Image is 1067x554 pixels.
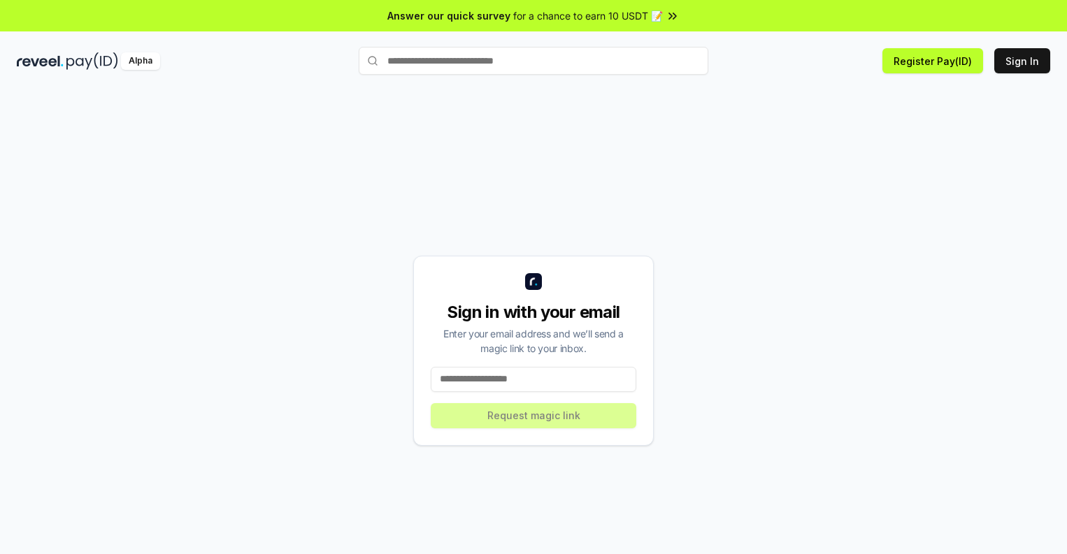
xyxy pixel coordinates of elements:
img: pay_id [66,52,118,70]
span: for a chance to earn 10 USDT 📝 [513,8,663,23]
button: Register Pay(ID) [882,48,983,73]
span: Answer our quick survey [387,8,510,23]
img: logo_small [525,273,542,290]
button: Sign In [994,48,1050,73]
div: Enter your email address and we’ll send a magic link to your inbox. [431,326,636,356]
div: Alpha [121,52,160,70]
img: reveel_dark [17,52,64,70]
div: Sign in with your email [431,301,636,323]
